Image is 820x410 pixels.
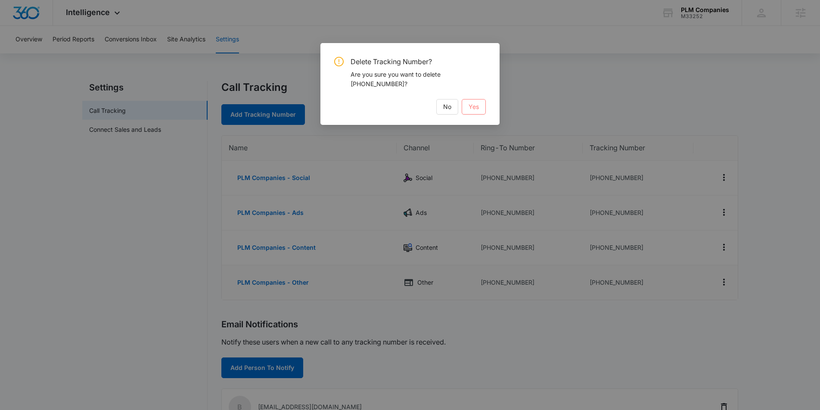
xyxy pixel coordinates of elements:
div: Are you sure you want to delete [PHONE_NUMBER]? [351,70,486,89]
span: Delete Tracking Number? [351,57,486,66]
button: No [436,99,458,115]
span: Yes [469,102,479,112]
span: No [443,102,451,112]
button: Yes [462,99,486,115]
span: exclamation-circle [334,57,344,66]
